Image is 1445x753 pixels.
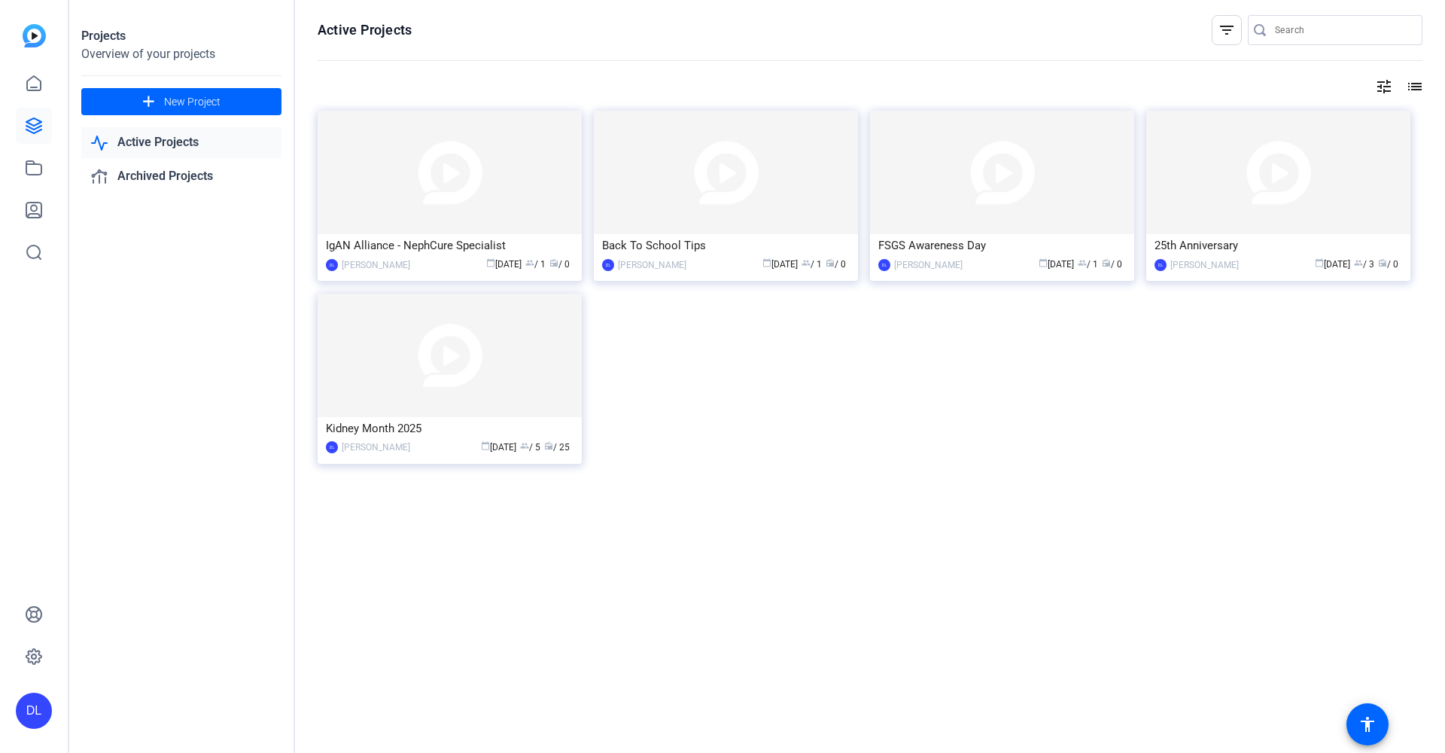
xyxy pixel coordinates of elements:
mat-icon: accessibility [1358,715,1377,733]
h1: Active Projects [318,21,412,39]
span: [DATE] [762,259,798,270]
span: group [520,441,529,450]
button: New Project [81,88,281,115]
div: Kidney Month 2025 [326,417,573,440]
div: [PERSON_NAME] [342,440,410,455]
span: / 5 [520,442,540,453]
div: [PERSON_NAME] [894,258,963,273]
span: / 0 [1378,259,1398,270]
span: New Project [164,94,221,110]
span: / 1 [802,259,822,270]
span: [DATE] [486,259,522,270]
span: / 25 [544,442,570,453]
span: radio [544,441,553,450]
div: 25th Anniversary [1154,234,1402,257]
div: IgAN Alliance - NephCure Specialist [326,234,573,257]
div: [PERSON_NAME] [342,258,410,273]
a: Archived Projects [81,161,281,192]
span: group [1078,258,1087,267]
span: calendar_today [1315,258,1324,267]
div: DL [326,259,338,271]
div: Projects [81,27,281,45]
span: radio [1378,258,1387,267]
input: Search [1275,21,1410,39]
img: blue-gradient.svg [23,24,46,47]
span: group [525,258,534,267]
span: / 1 [525,259,546,270]
span: / 3 [1354,259,1374,270]
span: [DATE] [1315,259,1350,270]
span: / 0 [549,259,570,270]
mat-icon: tune [1375,78,1393,96]
span: radio [1102,258,1111,267]
mat-icon: add [139,93,158,111]
span: / 0 [1102,259,1122,270]
mat-icon: list [1404,78,1422,96]
span: / 0 [826,259,846,270]
span: calendar_today [486,258,495,267]
div: [PERSON_NAME] [1170,258,1239,273]
div: [PERSON_NAME] [618,258,686,273]
span: / 1 [1078,259,1098,270]
div: DL [326,441,338,453]
span: calendar_today [481,441,490,450]
span: radio [826,258,835,267]
div: DL [16,693,52,729]
a: Active Projects [81,127,281,158]
div: Overview of your projects [81,45,281,63]
span: [DATE] [1039,259,1074,270]
span: [DATE] [481,442,516,453]
span: radio [549,258,558,267]
span: calendar_today [762,258,771,267]
div: Back To School Tips [602,234,850,257]
span: calendar_today [1039,258,1048,267]
div: DL [1154,259,1167,271]
div: DL [878,259,890,271]
div: FSGS Awareness Day [878,234,1126,257]
span: group [1354,258,1363,267]
div: DL [602,259,614,271]
span: group [802,258,811,267]
mat-icon: filter_list [1218,21,1236,39]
